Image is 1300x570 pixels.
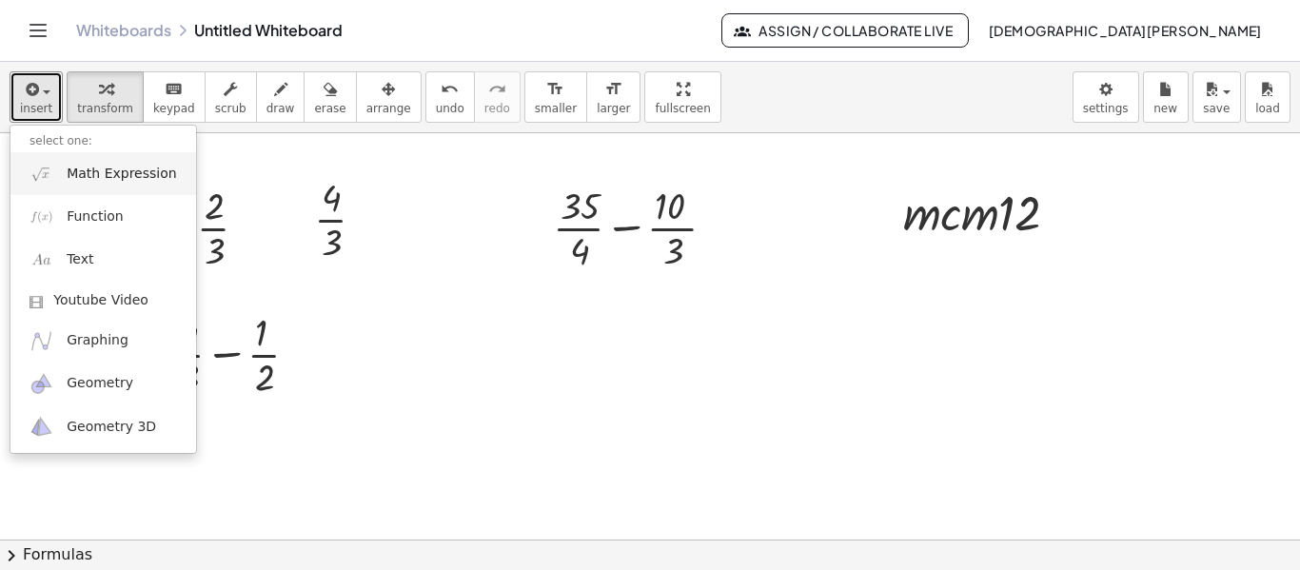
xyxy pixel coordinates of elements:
span: insert [20,102,52,115]
li: select one: [10,130,196,152]
span: redo [484,102,510,115]
img: ggb-3d.svg [30,415,53,439]
span: Function [67,207,124,226]
a: Text [10,239,196,282]
span: erase [314,102,345,115]
span: Math Expression [67,165,176,184]
button: [DEMOGRAPHIC_DATA][PERSON_NAME] [973,13,1277,48]
span: Assign / Collaborate Live [738,22,954,39]
span: Youtube Video [53,291,148,310]
span: load [1255,102,1280,115]
button: load [1245,71,1290,123]
i: format_size [546,78,564,101]
span: save [1203,102,1230,115]
a: Graphing [10,320,196,363]
button: scrub [205,71,257,123]
img: Aa.png [30,248,53,272]
a: Whiteboards [76,21,171,40]
span: Geometry [67,374,133,393]
span: scrub [215,102,246,115]
span: fullscreen [655,102,710,115]
button: transform [67,71,144,123]
button: draw [256,71,305,123]
a: Function [10,195,196,238]
span: smaller [535,102,577,115]
button: erase [304,71,356,123]
span: transform [77,102,133,115]
span: Graphing [67,331,128,350]
span: settings [1083,102,1129,115]
img: sqrt_x.png [30,162,53,186]
span: [DEMOGRAPHIC_DATA][PERSON_NAME] [988,22,1262,39]
button: insert [10,71,63,123]
button: undoundo [425,71,475,123]
span: arrange [366,102,411,115]
span: keypad [153,102,195,115]
span: undo [436,102,464,115]
a: Geometry 3D [10,405,196,448]
button: Assign / Collaborate Live [721,13,970,48]
button: arrange [356,71,422,123]
i: undo [441,78,459,101]
button: save [1192,71,1241,123]
i: redo [488,78,506,101]
span: new [1153,102,1177,115]
span: draw [266,102,295,115]
span: larger [597,102,630,115]
i: keyboard [165,78,183,101]
span: Text [67,250,93,269]
button: redoredo [474,71,521,123]
img: f_x.png [30,205,53,228]
img: ggb-geometry.svg [30,372,53,396]
button: format_sizesmaller [524,71,587,123]
i: format_size [604,78,622,101]
button: Toggle navigation [23,15,53,46]
button: format_sizelarger [586,71,640,123]
button: fullscreen [644,71,720,123]
button: new [1143,71,1189,123]
a: Math Expression [10,152,196,195]
button: settings [1073,71,1139,123]
a: Youtube Video [10,282,196,320]
img: ggb-graphing.svg [30,329,53,353]
a: Geometry [10,363,196,405]
span: Geometry 3D [67,418,156,437]
button: keyboardkeypad [143,71,206,123]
